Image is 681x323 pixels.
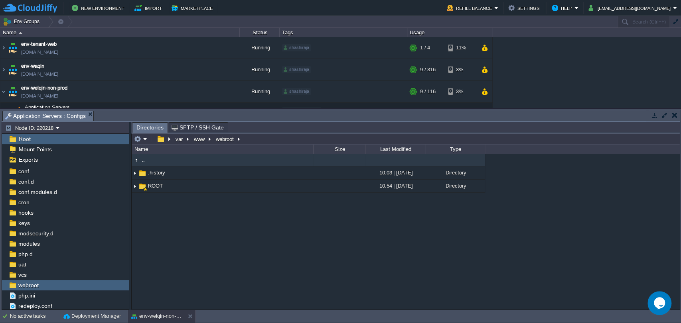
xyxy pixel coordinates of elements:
[448,81,474,102] div: 3%
[0,81,7,102] img: AMDAwAAAACH5BAEAAAAALAAAAAABAAEAAAICRAEAOw==
[138,182,147,191] img: AMDAwAAAACH5BAEAAAAALAAAAAABAAEAAAICRAEAOw==
[17,251,34,258] a: php.d
[24,104,71,111] span: Application Servers
[17,135,32,143] a: Root
[140,157,146,163] a: ..
[420,59,436,80] div: 9 / 316
[17,240,41,247] a: modules
[508,3,542,13] button: Settings
[282,88,311,95] div: shashiraja
[17,271,28,278] span: vcs
[147,183,164,189] a: ROOT
[365,180,425,192] div: 10:54 | [DATE]
[17,302,53,309] a: redeploy.conf
[588,3,673,13] button: [EMAIL_ADDRESS][DOMAIN_NAME]
[552,3,574,13] button: Help
[215,135,236,143] button: webroot
[172,3,215,13] button: Marketplace
[21,84,67,92] a: env-welqin-non-prod
[172,123,224,132] span: SFTP / SSH Gate
[282,44,311,51] div: shashiraja
[7,37,18,59] img: AMDAwAAAACH5BAEAAAAALAAAAAABAAEAAAICRAEAOw==
[7,59,18,80] img: AMDAwAAAACH5BAEAAAAALAAAAAABAAEAAAICRAEAOw==
[132,133,680,145] input: Click to enter the path
[134,3,164,13] button: Import
[17,230,55,237] a: modsecurity.d
[138,169,147,178] img: AMDAwAAAACH5BAEAAAAALAAAAAABAAEAAAICRAEAOw==
[647,291,673,315] iframe: chat widget
[21,40,57,48] span: env-tenant-web
[282,66,311,73] div: shashiraja
[132,156,140,165] img: AMDAwAAAACH5BAEAAAAALAAAAAABAAEAAAICRAEAOw==
[0,59,7,80] img: AMDAwAAAACH5BAEAAAAALAAAAAABAAEAAAICRAEAOw==
[5,124,56,131] button: Node ID: 220218
[5,111,86,121] span: Application Servers : Configs
[3,16,42,27] button: Env Groups
[426,145,485,154] div: Type
[425,180,485,192] div: Directory
[6,103,10,119] img: AMDAwAAAACH5BAEAAAAALAAAAAABAAEAAAICRAEAOw==
[17,188,58,196] a: conf.modules.d
[448,37,474,59] div: 11%
[24,104,71,110] a: Application Servers
[132,145,313,154] div: Name
[17,168,30,175] a: conf
[240,37,280,59] div: Running
[17,156,39,163] span: Exports
[193,135,207,143] button: www
[72,3,127,13] button: New Environment
[132,180,138,192] img: AMDAwAAAACH5BAEAAAAALAAAAAABAAEAAAICRAEAOw==
[420,37,430,59] div: 1 / 4
[425,166,485,179] div: Directory
[366,145,425,154] div: Last Modified
[21,62,44,70] span: env-waqin
[11,103,22,119] img: AMDAwAAAACH5BAEAAAAALAAAAAABAAEAAAICRAEAOw==
[240,81,280,102] div: Running
[21,92,58,100] a: [DOMAIN_NAME]
[147,169,166,176] a: .history
[17,219,31,227] span: keys
[17,292,36,299] a: php.ini
[447,3,494,13] button: Refill Balance
[63,312,121,320] button: Deployment Manager
[314,145,365,154] div: Size
[17,282,40,289] a: webroot
[420,103,433,119] div: 2 / 48
[19,32,22,34] img: AMDAwAAAACH5BAEAAAAALAAAAAABAAEAAAICRAEAOw==
[365,166,425,179] div: 10:03 | [DATE]
[1,28,239,37] div: Name
[17,261,28,268] a: uat
[17,178,35,185] a: conf.d
[0,37,7,59] img: AMDAwAAAACH5BAEAAAAALAAAAAABAAEAAAICRAEAOw==
[17,209,35,216] a: hooks
[17,146,53,153] a: Mount Points
[10,310,60,323] div: No active tasks
[7,81,18,102] img: AMDAwAAAACH5BAEAAAAALAAAAAABAAEAAAICRAEAOw==
[3,3,57,13] img: CloudJiffy
[21,48,58,56] a: [DOMAIN_NAME]
[136,123,164,133] span: Directories
[21,70,58,78] a: [DOMAIN_NAME]
[131,312,182,320] button: env-welqin-non-prod
[132,167,138,179] img: AMDAwAAAACH5BAEAAAAALAAAAAABAAEAAAICRAEAOw==
[280,28,407,37] div: Tags
[17,199,31,206] a: cron
[448,59,474,80] div: 3%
